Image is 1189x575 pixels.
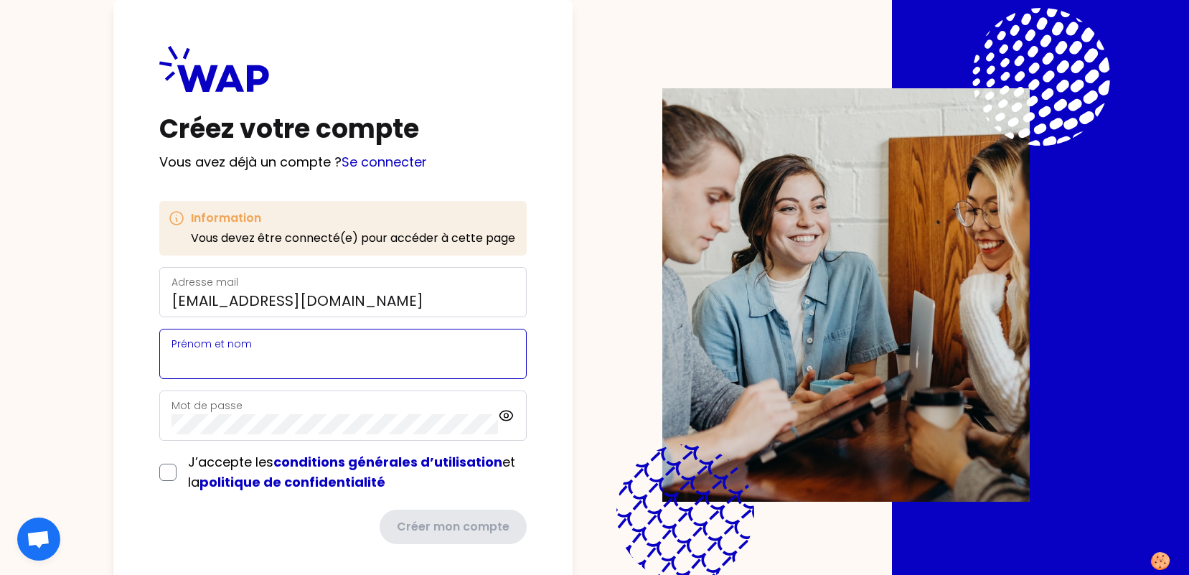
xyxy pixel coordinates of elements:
a: politique de confidentialité [199,473,385,491]
button: Créer mon compte [380,510,527,544]
label: Prénom et nom [171,337,252,351]
h3: Information [191,210,515,227]
img: Description [662,88,1030,502]
a: conditions générales d’utilisation [273,453,502,471]
span: J’accepte les et la [188,453,515,491]
label: Mot de passe [171,398,243,413]
div: Ouvrir le chat [17,518,60,561]
a: Se connecter [342,153,427,171]
label: Adresse mail [171,275,238,289]
p: Vous avez déjà un compte ? [159,152,527,172]
p: Vous devez être connecté(e) pour accéder à cette page [191,230,515,247]
h1: Créez votre compte [159,115,527,144]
